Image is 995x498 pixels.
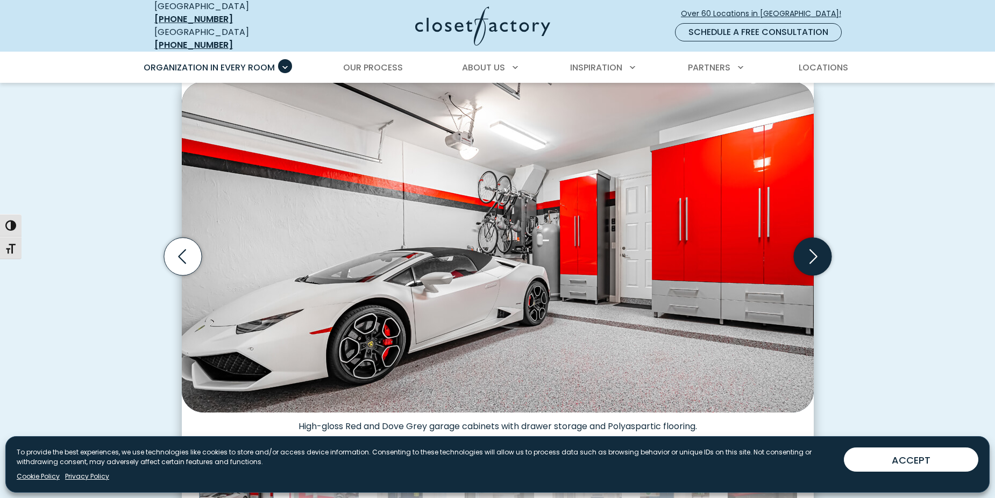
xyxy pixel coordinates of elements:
a: Cookie Policy [17,472,60,481]
figcaption: High-gloss Red and Dove Grey garage cabinets with drawer storage and Polyaspartic flooring. [182,412,814,432]
span: Our Process [343,61,403,74]
button: ACCEPT [844,447,978,472]
span: Organization in Every Room [144,61,275,74]
button: Next slide [790,233,836,280]
img: Closet Factory Logo [415,6,550,46]
div: [GEOGRAPHIC_DATA] [154,26,310,52]
span: About Us [462,61,505,74]
a: [PHONE_NUMBER] [154,39,233,51]
span: Inspiration [570,61,622,74]
span: Partners [688,61,730,74]
span: Locations [799,61,848,74]
span: Over 60 Locations in [GEOGRAPHIC_DATA]! [681,8,850,19]
a: Privacy Policy [65,472,109,481]
a: [PHONE_NUMBER] [154,13,233,25]
img: Luxury sports garage with high-gloss red cabinetry, gray base drawers, and vertical bike racks [182,82,814,412]
p: To provide the best experiences, we use technologies like cookies to store and/or access device i... [17,447,835,467]
button: Previous slide [160,233,206,280]
a: Over 60 Locations in [GEOGRAPHIC_DATA]! [680,4,850,23]
nav: Primary Menu [136,53,859,83]
a: Schedule a Free Consultation [675,23,842,41]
